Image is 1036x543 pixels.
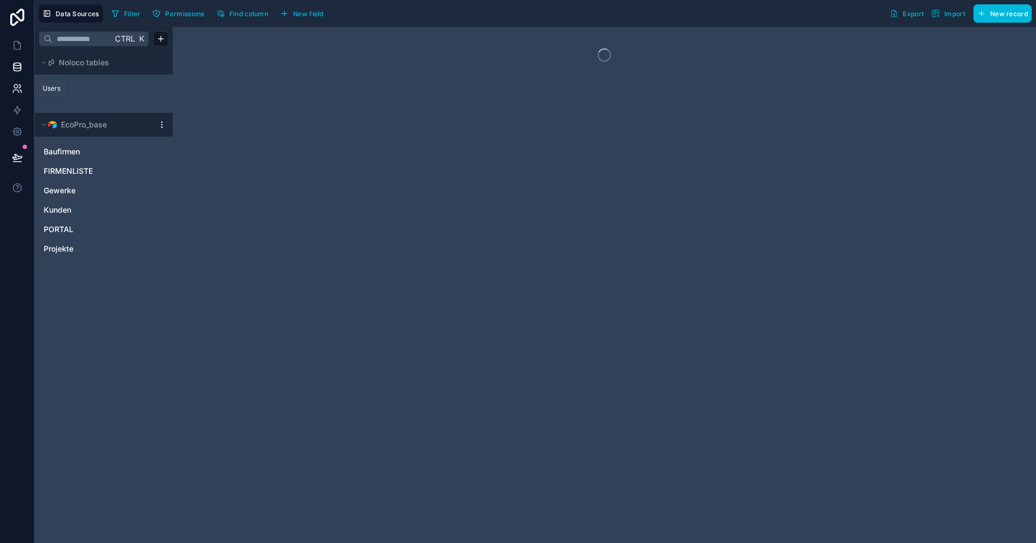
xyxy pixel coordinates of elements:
[39,162,168,180] div: FIRMENLISTE
[148,5,208,22] button: Permissions
[39,221,168,238] div: PORTAL
[138,35,145,43] span: K
[124,10,141,18] span: Filter
[59,57,109,68] span: Noloco tables
[44,205,142,215] a: Kunden
[276,5,328,22] button: New field
[43,84,60,93] div: Users
[107,5,145,22] button: Filter
[44,166,142,177] a: FIRMENLISTE
[39,117,153,132] button: Airtable LogoEcoPro_base
[973,4,1032,23] button: New record
[39,55,162,70] button: Noloco tables
[44,146,142,157] a: Baufirmen
[44,185,76,196] span: Gewerke
[969,4,1032,23] a: New record
[944,10,965,18] span: Import
[44,224,73,235] span: PORTAL
[293,10,324,18] span: New field
[44,205,71,215] span: Kunden
[44,166,93,177] span: FIRMENLISTE
[44,146,80,157] span: Baufirmen
[44,84,131,95] a: User
[56,10,99,18] span: Data Sources
[39,143,168,160] div: Baufirmen
[39,81,168,98] div: User
[61,119,107,130] span: EcoPro_base
[44,185,142,196] a: Gewerke
[903,10,924,18] span: Export
[39,182,168,199] div: Gewerke
[148,5,212,22] a: Permissions
[39,240,168,257] div: Projekte
[48,120,57,129] img: Airtable Logo
[39,201,168,219] div: Kunden
[229,10,268,18] span: Find column
[213,5,272,22] button: Find column
[114,32,136,45] span: Ctrl
[44,224,142,235] a: PORTAL
[165,10,204,18] span: Permissions
[928,4,969,23] button: Import
[44,243,142,254] a: Projekte
[886,4,928,23] button: Export
[990,10,1028,18] span: New record
[44,243,73,254] span: Projekte
[39,4,103,23] button: Data Sources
